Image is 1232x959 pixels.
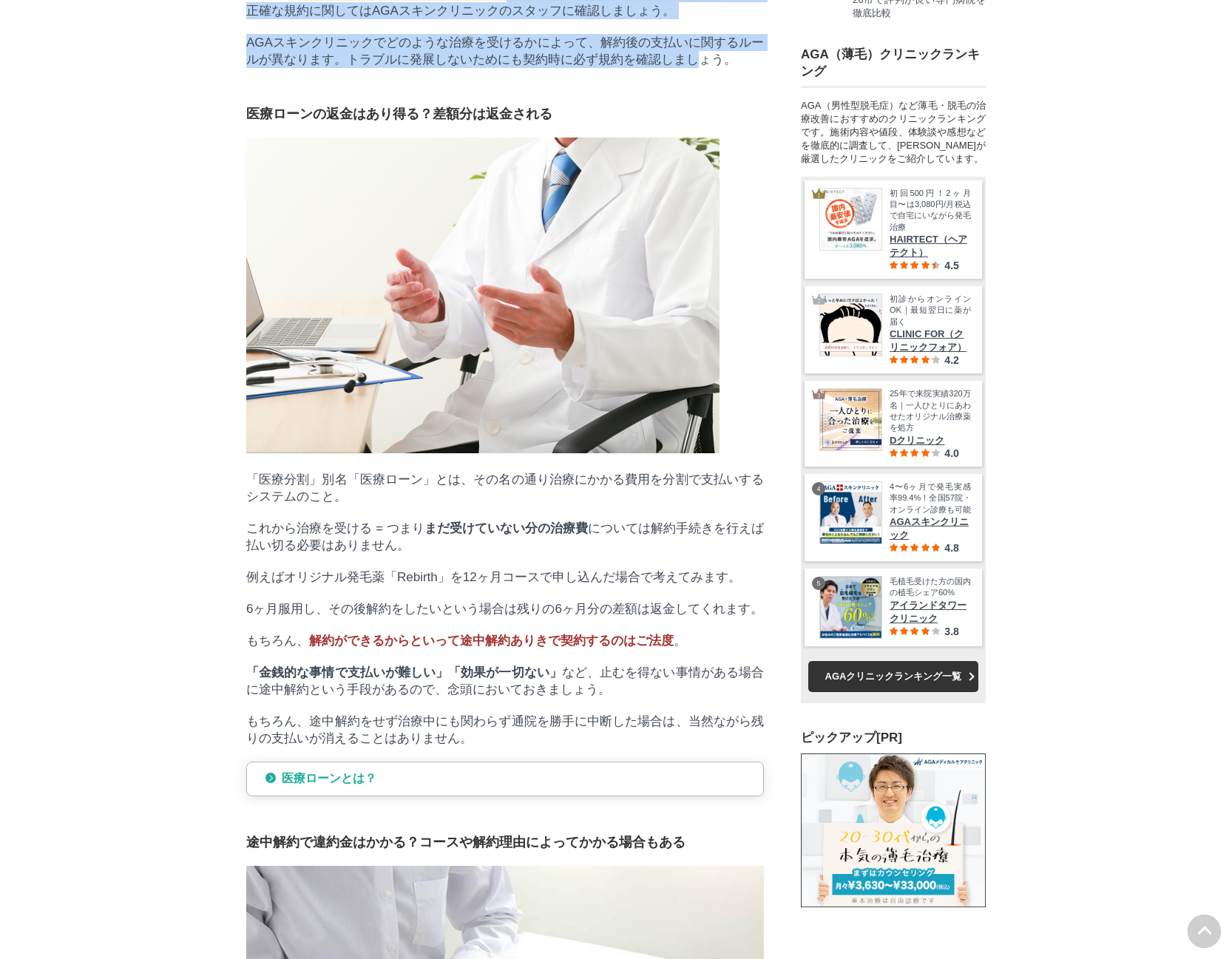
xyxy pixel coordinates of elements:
span: 25年で来院実績320万名｜一人ひとりにあわせたオリジナル治療薬を処方 [890,388,971,434]
a: HAIRTECT 国内最安値を追求。ずーっと3,080円。 初回500円！2ヶ月目〜は3,080円/月税込で自宅にいながら発毛治療 HAIRTECT（ヘアテクト） 4.5 [819,187,971,271]
span: 医療ローンの返金はあり得る？差額分は返金される [246,106,552,121]
img: 男性医師 [246,138,720,453]
span: 初診からオンラインOK｜最短翌日に薬が届く [890,294,971,328]
span: 4.8 [944,541,958,553]
span: CLINIC FOR（クリニックフォア） [890,328,971,354]
img: HAIRTECT 国内最安値を追求。ずーっと3,080円。 [820,188,881,249]
span: 途中解約で違約金はかかる？コースや解約理由によってかかる場合もある [246,835,686,850]
p: もちろん、途中解約をせず治療中にも関わらず通院を勝手に中断した場合は、当然ながら残りの支払いが消えることはありません。 [246,713,764,747]
span: 4.0 [944,447,958,458]
a: AGAクリニックランキング一覧 [808,660,978,691]
span: 解約ができるからといって途中解約ありきで契約するのはご法度 [309,634,674,648]
span: 医療ローンとは？ [282,772,376,785]
span: 毛植毛受けた方の国内の植毛シェア60% [890,575,971,598]
strong: まだ受けていない分の治療費 [424,521,588,535]
img: AGAメディカルケアクリニック [801,753,986,907]
a: アイランドタワークリニック 毛植毛受けた方の国内の植毛シェア60% アイランドタワークリニック 3.8 [819,575,971,638]
span: AGAスキンクリニック [890,515,971,541]
a: クリニックフォア 初診からオンラインOK｜最短翌日に薬が届く CLINIC FOR（クリニックフォア） 4.2 [819,294,971,366]
a: Dクリニック 25年で来院実績320万名｜一人ひとりにあわせたオリジナル治療薬を処方 Dクリニック 4.0 [819,388,971,459]
span: Dクリニック [890,433,971,447]
img: AGAスキンクリニック [820,481,881,543]
span: 3.8 [944,625,958,637]
span: 4.2 [944,354,958,366]
span: HAIRTECT（ヘアテクト） [890,233,971,260]
p: 「医療分割」別名「医療ローン」とは、その名の通り治療にかかる費用を分割で支払いするシステムのこと。 [246,471,764,505]
span: アイランドタワークリニック [890,598,971,625]
span: 4.5 [944,260,958,271]
img: アイランドタワークリニック [820,576,881,637]
span: 初回500円！2ヶ月目〜は3,080円/月税込で自宅にいながら発毛治療 [890,187,971,233]
p: 例えばオリジナル発毛薬「Rebirth」を12ヶ月コースで申し込んだ場合で考えてみます。 [246,569,764,586]
img: PAGE UP [1188,915,1221,948]
h3: ピックアップ[PR] [801,729,986,746]
p: AGAスキンクリニックでどのような治療を受けるかによって、解約後の支払いに関するルールが異なります。トラブルに発展しないためにも契約時に必ず規約を確認しましょう。 [246,34,764,68]
strong: 「金銭的な事情で支払いが難しい」「効果が一切ない」 [246,665,562,680]
img: Dクリニック [820,389,881,450]
a: AGAスキンクリニック 4〜6ヶ月で発毛実感率99.4%！全国57院・オンライン診療も可能 AGAスキンクリニック 4.8 [819,481,971,553]
p: これから治療を受ける = つまり については解約手続きを行えば払い切る必要はありません。 [246,520,764,554]
h3: AGA（薄毛）クリニックランキング [801,45,986,79]
img: クリニックフォア [820,294,881,356]
p: もちろん、 。 [246,632,764,649]
p: 6ヶ月服用し、その後解約をしたいという場合は残りの6ヶ月分の差額は返金してくれます。 [246,600,764,617]
div: AGA（男性型脱毛症）など薄毛・脱毛の治療改善におすすめのクリニックランキングです。施術内容や値段、体験談や感想などを徹底的に調査して、[PERSON_NAME]が厳選したクリニックをご紹介して... [801,98,986,165]
span: 4〜6ヶ月で発毛実感率99.4%！全国57院・オンライン診療も可能 [890,481,971,515]
p: など、止むを得ない事情がある場合に途中解約という手段があるので、念頭においておきましょう。 [246,664,764,698]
